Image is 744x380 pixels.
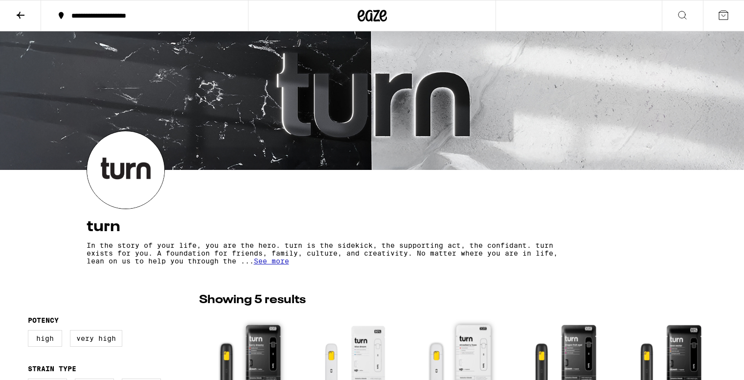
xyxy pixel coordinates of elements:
legend: Potency [28,316,59,324]
label: Very High [70,330,122,347]
legend: Strain Type [28,365,76,373]
h4: turn [87,219,658,235]
p: In the story of your life, you are the hero. turn is the sidekick, the supporting act, the confid... [87,241,572,265]
label: High [28,330,62,347]
p: Showing 5 results [199,292,306,309]
span: See more [254,257,289,265]
img: turn logo [87,131,164,209]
